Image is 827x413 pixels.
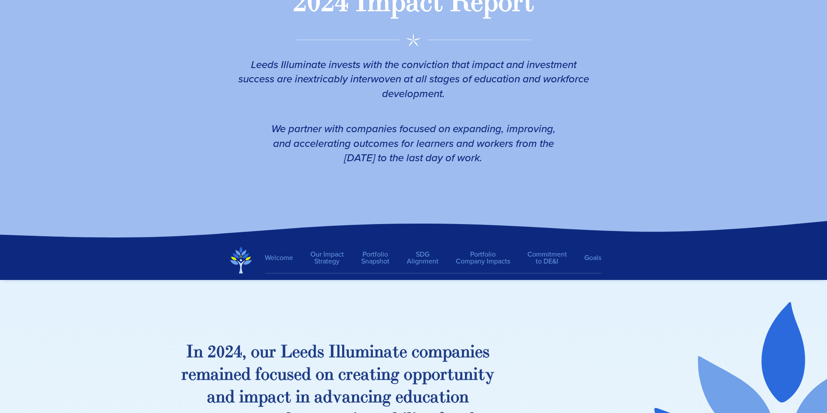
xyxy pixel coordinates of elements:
div: s [483,341,490,363]
div: c [277,386,284,408]
div: c [360,386,368,408]
div: n [374,341,384,363]
div: 4 [234,341,242,363]
div: a [452,341,461,363]
div: u [454,363,464,386]
div: a [207,386,216,408]
div: t [369,363,376,386]
div: c [338,363,346,386]
div: l [341,341,346,363]
div: n [351,386,360,408]
div: e [399,341,407,363]
a: PortfolioCompany Impacts [447,247,519,269]
div: , [242,341,247,363]
div: a [211,363,219,386]
div: p [442,341,452,363]
div: n [381,363,391,386]
div: o [404,363,412,386]
div: r [181,363,188,386]
div: e [234,363,241,386]
a: PortfolioSnapshot [353,247,398,269]
div: g [382,386,391,408]
div: n [461,341,470,363]
a: Commitmentto DE&I [519,247,576,269]
div: o [451,386,459,408]
div: i [239,386,244,408]
div: 2 [208,341,216,363]
div: t [478,363,485,386]
div: t [392,341,399,363]
div: m [244,386,258,408]
div: u [260,341,269,363]
div: n [300,386,310,408]
div: n [459,386,469,408]
div: e [292,341,300,363]
em: Leeds Illuminate invests with the conviction that impact and investment success are inextricably ... [238,57,589,101]
div: o [261,363,270,386]
div: o [251,341,260,363]
div: e [188,363,196,386]
div: v [333,386,342,408]
div: r [440,363,447,386]
a: SDGAlignment [398,247,447,269]
div: t [447,363,454,386]
a: Goals [576,250,601,266]
div: i [369,341,374,363]
div: I [186,341,194,363]
div: c [270,363,277,386]
div: i [296,386,300,408]
div: a [268,386,277,408]
div: p [258,386,268,408]
div: e [475,341,483,363]
div: 0 [216,341,225,363]
div: c [422,386,430,408]
div: e [395,386,403,408]
div: u [346,341,355,363]
div: a [361,363,369,386]
div: n [194,341,203,363]
div: a [384,341,392,363]
em: We partner with companies focused on expanding, improving, and accelerating outcomes for learners... [271,121,556,166]
div: m [428,341,442,363]
div: i [219,363,224,386]
div: L [280,341,292,363]
div: p [422,363,432,386]
div: l [336,341,341,363]
div: p [412,363,422,386]
div: e [300,341,308,363]
a: Our ImpactStrategy [302,247,353,269]
div: y [485,363,494,386]
div: u [277,363,287,386]
div: a [430,386,439,408]
div: n [464,363,473,386]
div: d [323,386,333,408]
div: 2 [225,341,234,363]
div: n [324,363,334,386]
div: m [355,341,369,363]
div: r [346,363,353,386]
div: d [225,386,235,408]
div: a [342,386,351,408]
div: n [373,386,382,408]
div: I [329,341,336,363]
div: f [255,363,261,386]
div: r [269,341,276,363]
div: i [446,386,451,408]
div: i [473,363,478,386]
div: g [391,363,399,386]
div: d [241,363,251,386]
div: c [412,341,419,363]
div: a [314,386,323,408]
div: s [287,363,294,386]
div: u [413,386,422,408]
div: i [368,386,373,408]
div: e [294,363,302,386]
div: t [439,386,446,408]
div: o [316,363,324,386]
div: d [302,363,311,386]
a: Welcome [265,250,302,266]
div: d [403,386,413,408]
div: i [470,341,475,363]
div: e [353,363,361,386]
div: o [419,341,428,363]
